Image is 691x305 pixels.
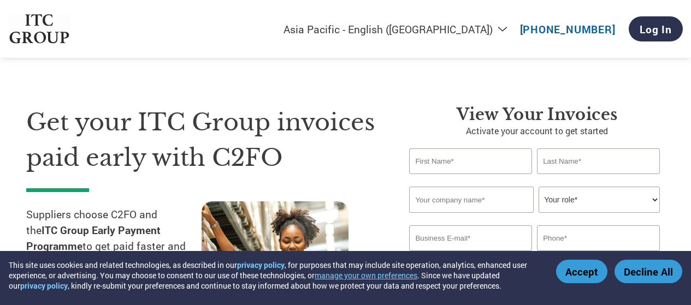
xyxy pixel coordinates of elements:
[409,105,665,124] h3: View your invoices
[409,124,665,137] p: Activate your account to get started
[537,148,659,174] input: Last Name*
[556,260,607,283] button: Accept
[409,148,531,174] input: First Name*
[20,280,68,291] a: privacy policy
[615,260,682,283] button: Decline All
[629,16,683,41] a: Log In
[8,14,70,44] img: ITC Group
[237,260,285,270] a: privacy policy
[537,175,659,182] div: Invalid last name or last name is too long
[409,175,531,182] div: Invalid first name or first name is too long
[315,270,417,280] button: manage your own preferences
[9,260,540,291] div: This site uses cookies and related technologies, as described in our , for purposes that may incl...
[409,214,659,221] div: Invalid company name or company name is too long
[26,223,161,253] strong: ITC Group Early Payment Programme
[409,225,531,251] input: Invalid Email format
[520,22,616,36] a: [PHONE_NUMBER]
[539,187,659,213] select: Title/Role
[409,187,533,213] input: Your company name*
[537,225,659,251] input: Phone*
[26,105,376,175] h1: Get your ITC Group invoices paid early with C2FO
